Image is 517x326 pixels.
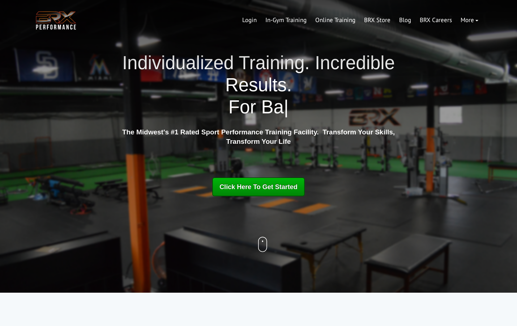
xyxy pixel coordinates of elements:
span: For Ba [228,97,284,117]
a: Click Here To Get Started [212,177,305,196]
h1: Individualized Training. Incredible Results. [119,52,398,118]
a: Login [238,12,261,29]
a: In-Gym Training [261,12,311,29]
img: BRX Transparent Logo-2 [34,9,78,32]
a: Online Training [311,12,360,29]
a: BRX Careers [415,12,456,29]
a: BRX Store [360,12,395,29]
span: | [284,97,289,117]
div: Navigation Menu [238,12,483,29]
strong: The Midwest's #1 Rated Sport Performance Training Facility. Transform Your Skills, Transform Your... [122,128,395,146]
a: More [456,12,483,29]
a: Blog [395,12,415,29]
span: Click Here To Get Started [219,183,298,191]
